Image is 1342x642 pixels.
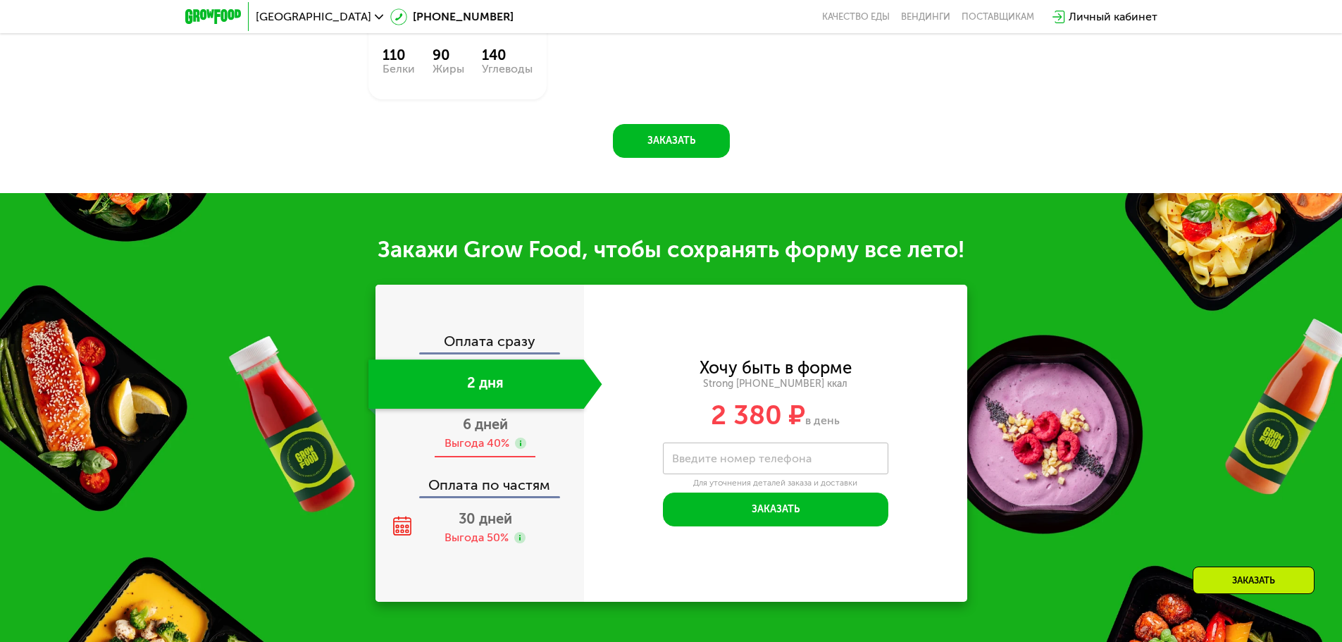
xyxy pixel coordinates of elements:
[663,493,888,526] button: Заказать
[482,47,533,63] div: 140
[584,378,967,390] div: Strong [PHONE_NUMBER] ккал
[805,414,840,427] span: в день
[256,11,371,23] span: [GEOGRAPHIC_DATA]
[901,11,950,23] a: Вендинги
[445,530,509,545] div: Выгода 50%
[700,360,852,376] div: Хочу быть в форме
[1193,567,1315,594] div: Заказать
[377,464,584,496] div: Оплата по частям
[433,47,464,63] div: 90
[962,11,1034,23] div: поставщикам
[663,478,888,489] div: Для уточнения деталей заказа и доставки
[711,399,805,431] span: 2 380 ₽
[822,11,890,23] a: Качество еды
[390,8,514,25] a: [PHONE_NUMBER]
[383,47,415,63] div: 110
[613,124,730,158] button: Заказать
[433,63,464,75] div: Жиры
[463,416,508,433] span: 6 дней
[445,436,509,451] div: Выгода 40%
[459,510,512,527] span: 30 дней
[672,455,812,462] label: Введите номер телефона
[482,63,533,75] div: Углеводы
[377,334,584,352] div: Оплата сразу
[383,63,415,75] div: Белки
[1069,8,1157,25] div: Личный кабинет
